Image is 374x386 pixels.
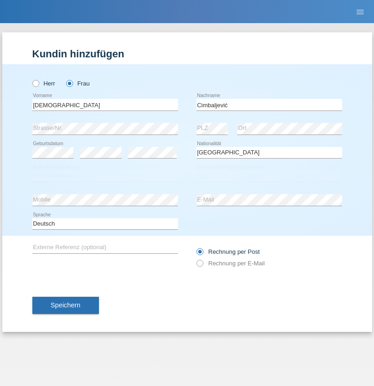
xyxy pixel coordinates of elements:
[66,80,90,87] label: Frau
[32,80,55,87] label: Herr
[51,301,80,309] span: Speichern
[32,80,38,86] input: Herr
[66,80,72,86] input: Frau
[351,9,369,14] a: menu
[196,248,260,255] label: Rechnung per Post
[32,48,342,60] h1: Kundin hinzufügen
[196,248,202,260] input: Rechnung per Post
[196,260,202,271] input: Rechnung per E-Mail
[32,297,99,314] button: Speichern
[196,260,265,267] label: Rechnung per E-Mail
[356,7,365,17] i: menu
